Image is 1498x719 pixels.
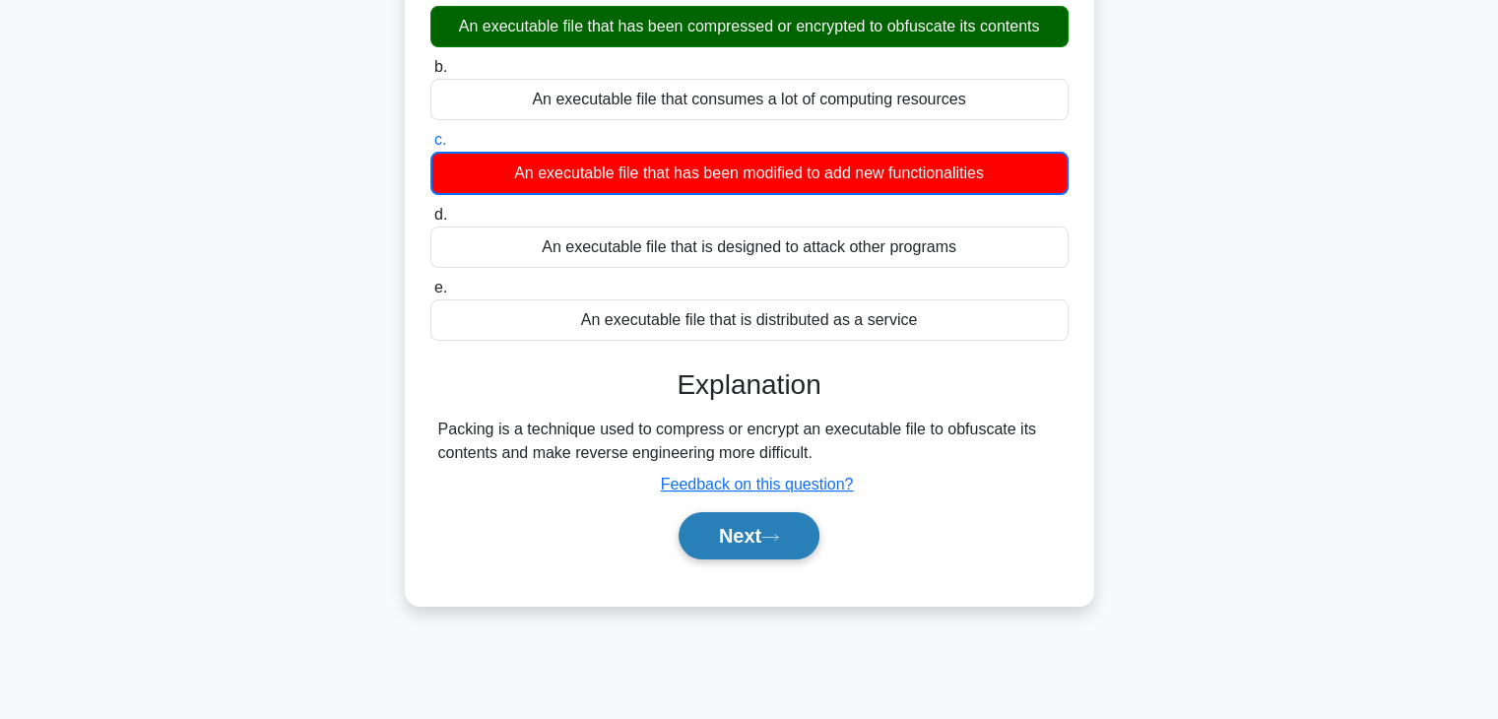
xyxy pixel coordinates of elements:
[434,279,447,295] span: e.
[679,512,819,559] button: Next
[661,476,854,492] a: Feedback on this question?
[438,418,1061,465] div: Packing is a technique used to compress or encrypt an executable file to obfuscate its contents a...
[430,79,1069,120] div: An executable file that consumes a lot of computing resources
[434,58,447,75] span: b.
[434,131,446,148] span: c.
[430,6,1069,47] div: An executable file that has been compressed or encrypted to obfuscate its contents
[434,206,447,223] span: d.
[430,227,1069,268] div: An executable file that is designed to attack other programs
[430,299,1069,341] div: An executable file that is distributed as a service
[430,152,1069,195] div: An executable file that has been modified to add new functionalities
[442,368,1057,402] h3: Explanation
